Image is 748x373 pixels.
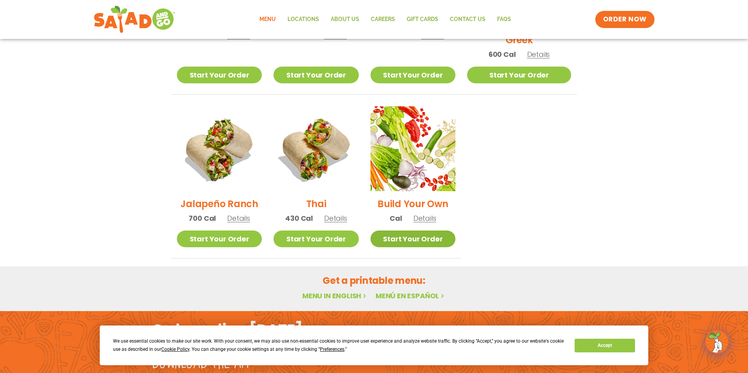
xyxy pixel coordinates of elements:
h2: Order online [DATE] [152,320,303,339]
nav: Menu [254,11,517,28]
h2: Build Your Own [378,197,448,211]
a: Contact Us [444,11,491,28]
a: ORDER NOW [595,11,654,28]
span: Details [324,213,347,223]
a: Menú en español [376,291,446,301]
span: Details [227,213,250,223]
span: Details [413,213,436,223]
a: GIFT CARDS [401,11,444,28]
a: Start Your Order [177,230,262,247]
a: Start Your Order [177,67,262,83]
a: FAQs [491,11,517,28]
span: Details [527,49,550,59]
a: Start Your Order [370,67,455,83]
h2: Thai [306,197,326,211]
a: About Us [325,11,365,28]
span: Cookie Policy [161,347,189,352]
img: new-SAG-logo-768×292 [93,4,176,35]
span: 430 Cal [285,213,313,223]
button: Accept [575,339,635,352]
a: Locations [282,11,325,28]
a: Start Your Order [273,230,358,247]
img: Product photo for Jalapeño Ranch Wrap [177,106,262,191]
span: Cal [390,213,402,223]
a: Menu in English [302,291,368,301]
span: 700 Cal [189,213,216,223]
img: Product photo for Build Your Own [370,106,455,191]
div: Cookie Consent Prompt [100,325,648,365]
a: Start Your Order [467,67,571,83]
a: Start Your Order [273,67,358,83]
span: 600 Cal [489,49,516,60]
img: Product photo for Thai Wrap [273,106,358,191]
a: Start Your Order [370,230,455,247]
img: wpChatIcon [706,331,728,353]
div: We use essential cookies to make our site work. With your consent, we may also use non-essential ... [113,337,565,354]
h2: Greek [506,33,533,47]
a: Careers [365,11,401,28]
h2: Get a printable menu: [171,274,577,287]
span: ORDER NOW [603,15,647,24]
span: Preferences [320,347,344,352]
a: Menu [254,11,282,28]
h2: Jalapeño Ranch [180,197,258,211]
